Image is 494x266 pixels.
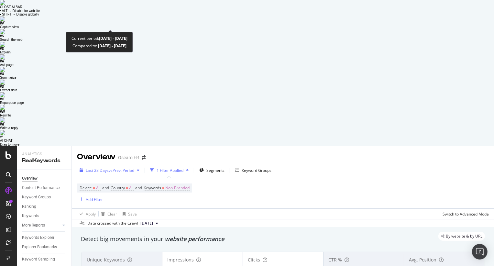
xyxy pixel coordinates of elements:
[142,155,146,160] div: arrow-right-arrow-left
[409,257,436,263] span: Avg. Position
[22,184,67,191] a: Content Performance
[22,256,55,263] div: Keyword Sampling
[440,209,489,219] button: Switch to Advanced Mode
[248,257,260,263] span: Clicks
[443,211,489,217] div: Switch to Advanced Mode
[93,185,95,191] span: =
[87,220,138,226] div: Data crossed with the Crawl
[111,185,125,191] span: Country
[128,211,137,217] div: Save
[107,211,117,217] div: Clear
[77,209,96,219] button: Apply
[86,197,103,202] div: Add Filter
[22,213,67,219] a: Keywords
[86,211,96,217] div: Apply
[233,165,274,175] button: Keyword Groups
[22,234,54,241] div: Keywords Explorer
[126,185,128,191] span: =
[77,151,115,162] div: Overview
[129,183,134,193] span: All
[438,232,485,241] div: legacy label
[446,234,482,238] span: By website & by URL
[138,219,161,227] button: [DATE]
[96,183,101,193] span: All
[22,157,66,164] div: RealKeywords
[328,257,342,263] span: CTR %
[109,168,134,173] span: vs Prev. Period
[22,256,67,263] a: Keyword Sampling
[242,168,271,173] div: Keyword Groups
[86,168,109,173] span: Last 28 Days
[120,209,137,219] button: Save
[206,168,225,173] span: Segments
[77,165,142,175] button: Last 28 DaysvsPrev. Period
[22,194,67,201] a: Keyword Groups
[99,209,117,219] button: Clear
[22,222,60,229] a: More Reports
[87,257,125,263] span: Unique Keywords
[165,183,190,193] span: Non-Branded
[22,244,67,250] a: Explorer Bookmarks
[167,257,194,263] span: Impressions
[22,203,67,210] a: Ranking
[22,222,45,229] div: More Reports
[22,203,36,210] div: Ranking
[148,165,191,175] button: 1 Filter Applied
[140,220,153,226] span: 2025 Aug. 8th
[80,185,92,191] span: Device
[22,184,60,191] div: Content Performance
[22,175,38,182] div: Overview
[135,185,142,191] span: and
[77,195,103,203] button: Add Filter
[162,185,164,191] span: =
[157,168,183,173] div: 1 Filter Applied
[144,185,161,191] span: Keywords
[22,244,57,250] div: Explorer Bookmarks
[22,213,39,219] div: Keywords
[22,175,67,182] a: Overview
[22,194,51,201] div: Keyword Groups
[102,185,109,191] span: and
[472,244,488,260] div: Open Intercom Messenger
[22,151,66,157] div: Analytics
[197,165,227,175] button: Segments
[118,154,139,161] div: Oscaro FR
[22,234,67,241] a: Keywords Explorer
